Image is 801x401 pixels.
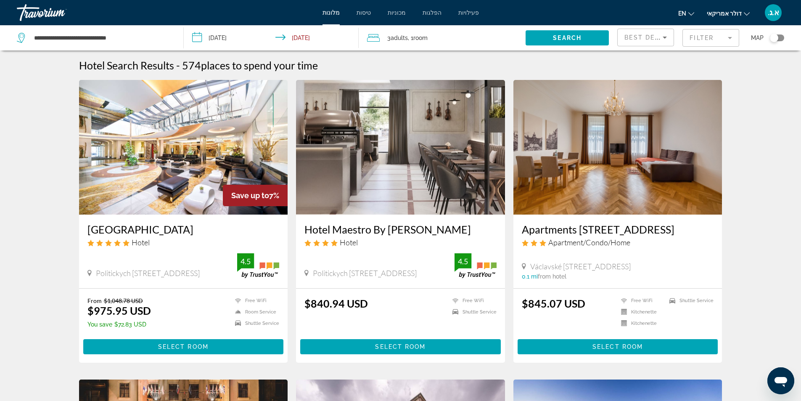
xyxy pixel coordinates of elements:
[231,308,279,316] li: Room Service
[624,34,668,41] span: Best Deals
[96,268,200,278] span: Politickych [STREET_ADDRESS]
[87,304,151,317] ins: $975.95 USD
[359,25,526,50] button: Travelers: 3 adults, 0 children
[538,273,566,280] span: from hotel
[79,59,174,72] h1: Hotel Search Results
[87,297,102,304] span: From
[448,308,497,316] li: Shuttle Service
[455,253,497,278] img: trustyou-badge.svg
[237,253,279,278] img: trustyou-badge.svg
[518,341,718,351] a: Select Room
[375,343,426,350] span: Select Room
[391,35,408,41] span: Adults
[522,223,714,236] a: Apartments [STREET_ADDRESS]
[300,341,501,351] a: Select Room
[87,321,112,328] span: You save
[678,10,686,17] font: en
[388,9,406,16] a: מכוניות
[678,7,694,19] button: שנה שפה
[682,29,739,47] button: Filter
[304,297,368,310] ins: $840.94 USD
[522,238,714,247] div: 3 star Apartment
[624,32,667,42] mat-select: Sort by
[304,238,497,247] div: 4 star Hotel
[132,238,150,247] span: Hotel
[313,268,417,278] span: Politickych [STREET_ADDRESS]
[223,185,288,206] div: 7%
[526,30,609,45] button: Search
[231,297,279,304] li: Free WiFi
[448,297,497,304] li: Free WiFi
[237,256,254,266] div: 4.5
[764,34,784,42] button: Toggle map
[617,308,665,316] li: Kitchenette
[184,25,359,50] button: Check-in date: Oct 19, 2025 Check-out date: Oct 23, 2025
[231,191,269,200] span: Save up to
[304,223,497,236] a: Hotel Maestro By [PERSON_NAME]
[553,35,582,41] span: Search
[455,256,471,266] div: 4.5
[357,9,371,16] a: טיסות
[296,80,505,215] img: Hotel image
[87,321,151,328] p: $72.83 USD
[83,339,284,354] button: Select Room
[79,80,288,215] img: Hotel image
[522,297,585,310] ins: $845.07 USD
[300,339,501,354] button: Select Room
[323,9,340,16] a: מלונות
[201,59,318,72] span: places to spend your time
[530,262,631,271] span: Václavské [STREET_ADDRESS]
[182,59,318,72] h2: 574
[522,273,538,280] span: 0.1 mi
[751,32,764,44] span: Map
[617,297,665,304] li: Free WiFi
[548,238,630,247] span: Apartment/Condo/Home
[423,9,441,16] a: הפלגות
[707,10,742,17] font: דולר אמריקאי
[104,297,143,304] del: $1,048.78 USD
[176,59,180,72] span: -
[458,9,479,16] a: פעילויות
[17,2,101,24] a: טרבוריום
[87,223,280,236] a: [GEOGRAPHIC_DATA]
[767,367,794,394] iframe: לחצן לפתיחת חלון הודעות הטקסט
[518,339,718,354] button: Select Room
[87,238,280,247] div: 5 star Hotel
[617,320,665,327] li: Kitchenette
[592,343,643,350] span: Select Room
[387,32,408,44] span: 3
[340,238,358,247] span: Hotel
[408,32,428,44] span: , 1
[707,7,750,19] button: שנה מטבע
[158,343,209,350] span: Select Room
[413,35,428,41] span: Room
[762,4,784,21] button: תפריט משתמש
[768,8,779,17] font: א.ג.
[513,80,722,215] img: Hotel image
[83,341,284,351] a: Select Room
[665,297,714,304] li: Shuttle Service
[231,320,279,327] li: Shuttle Service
